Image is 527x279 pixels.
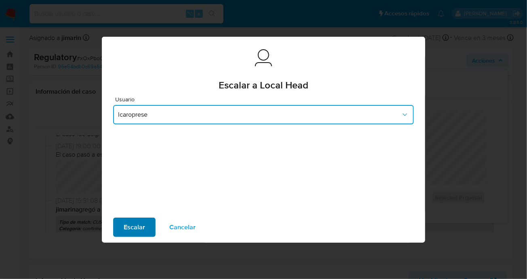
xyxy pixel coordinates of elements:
[159,218,206,237] button: Cancelar
[113,105,414,124] button: lcaroprese
[115,96,416,102] span: Usuario
[124,218,145,236] span: Escalar
[118,111,401,119] span: lcaroprese
[169,218,196,236] span: Cancelar
[113,218,156,237] button: Escalar
[219,80,308,90] span: Escalar a Local Head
